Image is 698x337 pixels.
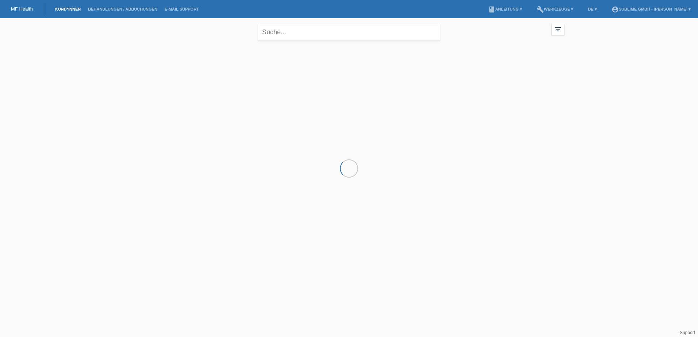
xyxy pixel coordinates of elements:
a: buildWerkzeuge ▾ [533,7,577,11]
i: book [488,6,495,13]
i: account_circle [611,6,619,13]
a: bookAnleitung ▾ [484,7,526,11]
a: E-Mail Support [161,7,203,11]
a: Support [680,330,695,335]
a: MF Health [11,6,33,12]
a: Kund*innen [51,7,84,11]
a: Behandlungen / Abbuchungen [84,7,161,11]
a: account_circleSublime GmbH - [PERSON_NAME] ▾ [608,7,694,11]
a: DE ▾ [584,7,600,11]
input: Suche... [258,24,440,41]
i: build [537,6,544,13]
i: filter_list [554,25,562,33]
